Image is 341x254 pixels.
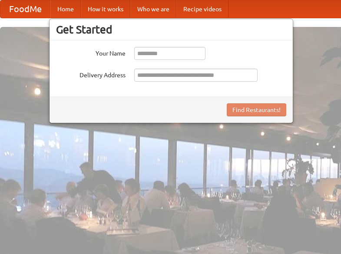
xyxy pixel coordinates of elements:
[56,23,286,36] h3: Get Started
[81,0,130,18] a: How it works
[227,103,286,116] button: Find Restaurants!
[50,0,81,18] a: Home
[130,0,176,18] a: Who we are
[56,47,126,58] label: Your Name
[0,0,50,18] a: FoodMe
[176,0,228,18] a: Recipe videos
[56,69,126,79] label: Delivery Address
